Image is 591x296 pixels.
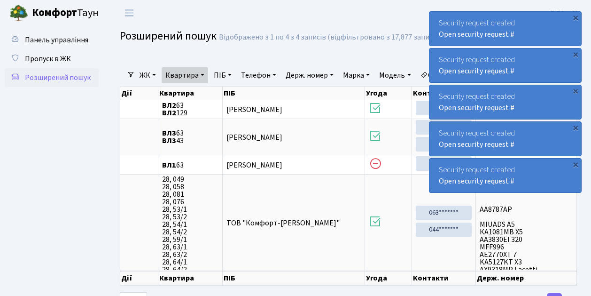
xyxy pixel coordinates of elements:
a: Пропуск в ЖК [5,49,99,68]
div: Security request created [429,159,581,192]
th: Угода [365,271,412,285]
th: Квартира [158,271,223,285]
span: Таун [32,5,99,21]
button: Переключити навігацію [117,5,141,21]
a: Очистити фільтри [417,67,494,83]
div: Security request created [429,12,581,46]
span: AP3523EK АН 0400 ОС АА8787АР MIUADS A5 КА1081МВ X5 АА3830ЕІ 320 MFF996 AE2770XT 7 KA5127KT X3 AX9... [480,176,573,270]
div: × [571,13,580,22]
b: ВЛ1 [162,160,176,170]
a: Держ. номер [282,67,337,83]
div: × [571,123,580,132]
div: Security request created [429,122,581,156]
span: Панель управління [25,35,88,45]
th: Квартира [158,87,223,100]
img: logo.png [9,4,28,23]
a: Марка [339,67,373,83]
th: Дії [120,87,158,100]
span: Розширений пошук [25,72,91,83]
div: × [571,49,580,59]
div: Security request created [429,48,581,82]
span: 28, 049 28, 058 28, 081 28, 076 28, 53/1 28, 53/2 28, 54/1 28, 54/2 28, 59/1 28, 63/1 28, 63/2 28... [162,176,218,270]
th: Контакти [412,87,476,100]
a: Телефон [237,67,280,83]
th: ПІБ [223,87,365,100]
a: Open security request # [439,103,514,113]
a: Модель [375,67,414,83]
a: Open security request # [439,139,514,150]
b: ВЛ2 [162,100,176,111]
a: ПІБ [210,67,235,83]
span: [PERSON_NAME] [226,132,282,143]
span: [PERSON_NAME] [226,104,282,115]
b: ВЛ3 [162,136,176,146]
span: Розширений пошук [120,28,217,44]
th: ПІБ [223,271,365,285]
span: Пропуск в ЖК [25,54,71,64]
div: × [571,86,580,96]
div: × [571,160,580,169]
b: ВЛ3 [162,128,176,138]
div: Security request created [429,85,581,119]
span: ТОВ "Комфорт-[PERSON_NAME]" [226,218,340,228]
th: Угода [365,87,412,100]
span: 63 [162,161,218,169]
a: ЖК [136,67,160,83]
a: Панель управління [5,31,99,49]
a: Open security request # [439,176,514,186]
th: Держ. номер [476,271,577,285]
b: Комфорт [32,5,77,20]
a: ВЛ2 -. К. [551,8,580,19]
a: Open security request # [439,29,514,40]
span: 63 43 [162,129,218,144]
th: Дії [120,271,158,285]
a: Розширений пошук [5,68,99,87]
th: Контакти [412,271,476,285]
span: 63 129 [162,102,218,117]
a: Open security request # [439,66,514,76]
div: Відображено з 1 по 4 з 4 записів (відфільтровано з 17,877 записів). [219,33,443,42]
b: ВЛ2 -. К. [551,8,580,18]
span: [PERSON_NAME] [226,160,282,170]
b: ВЛ2 [162,108,176,118]
a: Квартира [162,67,208,83]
